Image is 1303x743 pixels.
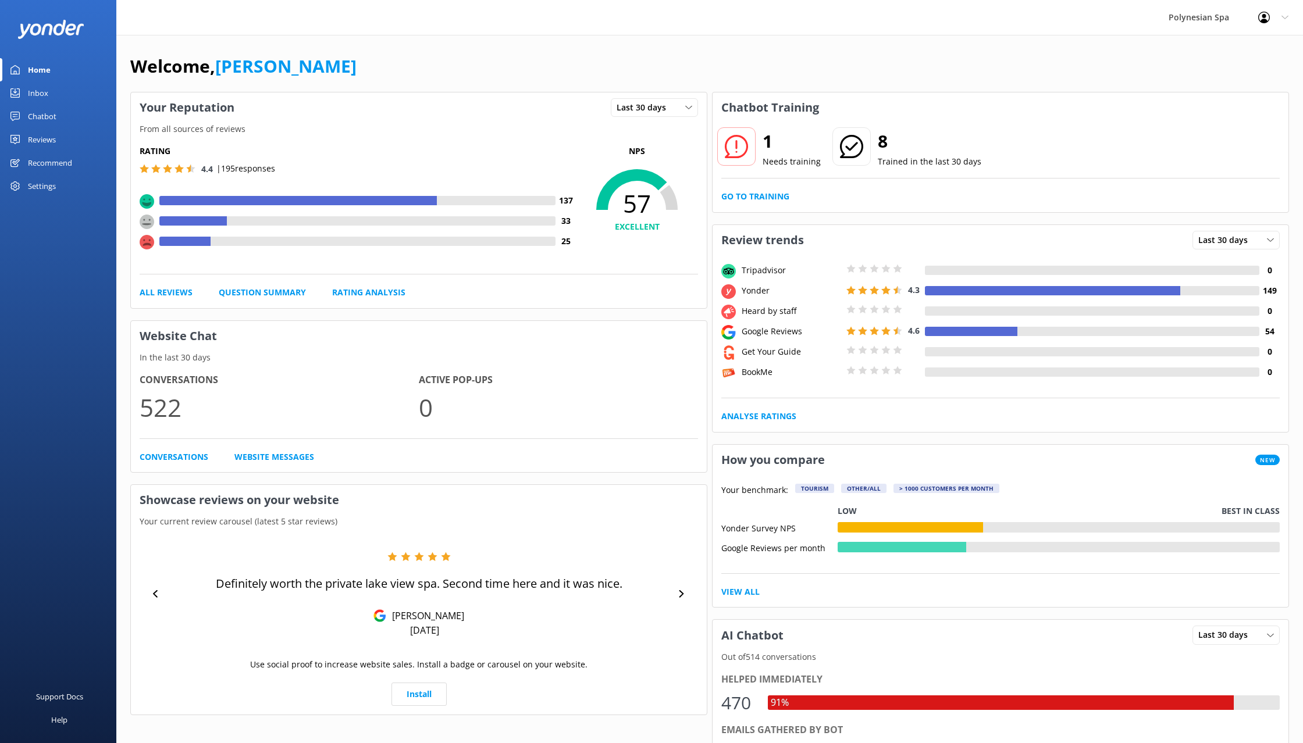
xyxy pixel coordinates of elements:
[713,620,792,651] h3: AI Chatbot
[1259,264,1280,277] h4: 0
[234,451,314,463] a: Website Messages
[386,609,464,622] p: [PERSON_NAME]
[131,515,707,528] p: Your current review carousel (latest 5 star reviews)
[1255,455,1280,465] span: New
[739,305,843,317] div: Heard by staff
[373,609,386,622] img: Google Reviews
[28,105,56,128] div: Chatbot
[838,505,857,517] p: Low
[28,81,48,105] div: Inbox
[332,286,405,299] a: Rating Analysis
[131,351,707,364] p: In the last 30 days
[1198,628,1255,641] span: Last 30 days
[140,388,419,427] p: 522
[878,127,981,155] h2: 8
[28,128,56,151] div: Reviews
[1259,325,1280,338] h4: 54
[893,484,999,493] div: > 1000 customers per month
[140,286,193,299] a: All Reviews
[1222,505,1280,517] p: Best in class
[28,151,72,174] div: Recommend
[721,410,796,423] a: Analyse Ratings
[721,484,788,498] p: Your benchmark:
[768,695,792,710] div: 91%
[1259,366,1280,378] h4: 0
[739,366,843,378] div: BookMe
[131,92,243,123] h3: Your Reputation
[1198,234,1255,247] span: Last 30 days
[576,145,698,158] p: NPS
[721,542,838,552] div: Google Reviews per month
[51,708,67,731] div: Help
[1259,345,1280,358] h4: 0
[739,325,843,338] div: Google Reviews
[131,485,707,515] h3: Showcase reviews on your website
[763,127,821,155] h2: 1
[131,123,707,135] p: From all sources of reviews
[617,101,673,114] span: Last 30 days
[576,220,698,233] h4: EXCELLENT
[841,484,887,493] div: Other/All
[556,194,576,207] h4: 137
[556,235,576,248] h4: 25
[17,20,84,39] img: yonder-white-logo.png
[721,689,756,717] div: 470
[713,92,828,123] h3: Chatbot Training
[721,190,789,203] a: Go to Training
[1259,284,1280,297] h4: 149
[908,284,920,295] span: 4.3
[739,345,843,358] div: Get Your Guide
[763,155,821,168] p: Needs training
[419,373,698,388] h4: Active Pop-ups
[721,585,760,598] a: View All
[721,723,1280,738] div: Emails gathered by bot
[250,658,588,671] p: Use social proof to increase website sales. Install a badge or carousel on your website.
[739,284,843,297] div: Yonder
[216,162,275,175] p: | 195 responses
[215,54,357,78] a: [PERSON_NAME]
[556,215,576,227] h4: 33
[721,522,838,533] div: Yonder Survey NPS
[410,624,439,637] p: [DATE]
[36,685,83,708] div: Support Docs
[130,52,357,80] h1: Welcome,
[419,388,698,427] p: 0
[28,174,56,198] div: Settings
[1259,305,1280,317] h4: 0
[739,264,843,277] div: Tripadvisor
[713,651,1288,663] p: Out of 514 conversations
[131,321,707,351] h3: Website Chat
[878,155,981,168] p: Trained in the last 30 days
[219,286,306,299] a: Question Summary
[713,225,813,255] h3: Review trends
[140,451,208,463] a: Conversations
[140,373,419,388] h4: Conversations
[391,683,447,706] a: Install
[908,325,920,336] span: 4.6
[140,145,576,158] h5: Rating
[721,672,1280,687] div: Helped immediately
[216,576,622,592] p: Definitely worth the private lake view spa. Second time here and it was nice.
[576,189,698,218] span: 57
[713,445,834,475] h3: How you compare
[28,58,51,81] div: Home
[201,163,213,174] span: 4.4
[795,484,834,493] div: Tourism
